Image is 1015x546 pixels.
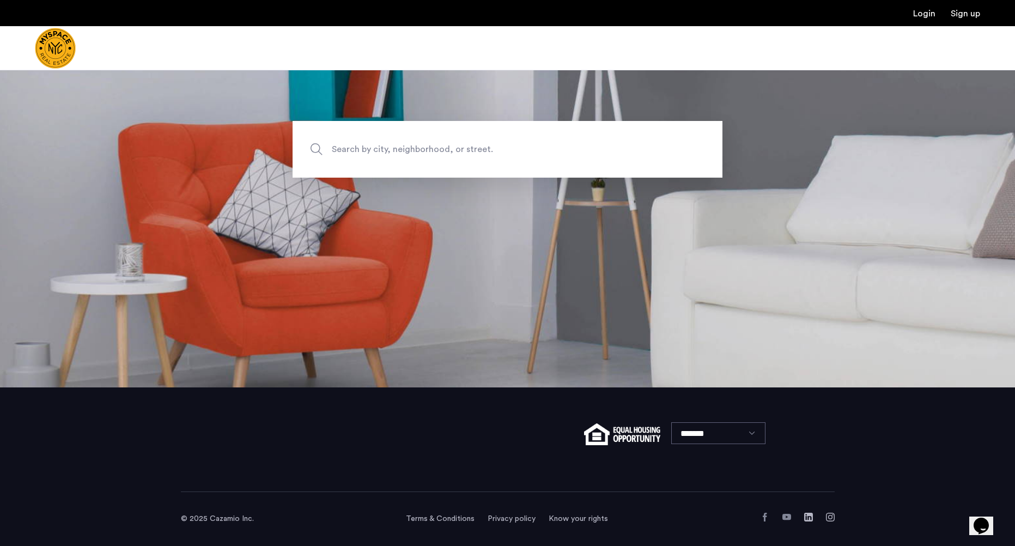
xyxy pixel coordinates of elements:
a: Facebook [761,513,769,521]
a: Instagram [826,513,835,521]
input: Apartment Search [293,121,722,178]
a: Privacy policy [488,513,536,524]
span: Search by city, neighborhood, or street. [332,142,633,157]
img: equal-housing.png [584,423,660,445]
a: Terms and conditions [406,513,475,524]
a: LinkedIn [804,513,813,521]
iframe: chat widget [969,502,1004,535]
span: © 2025 Cazamio Inc. [181,515,254,523]
a: YouTube [782,513,791,521]
a: Cazamio Logo [35,28,76,69]
select: Language select [671,422,765,444]
a: Login [913,9,935,18]
a: Registration [951,9,980,18]
img: logo [35,28,76,69]
a: Know your rights [549,513,608,524]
